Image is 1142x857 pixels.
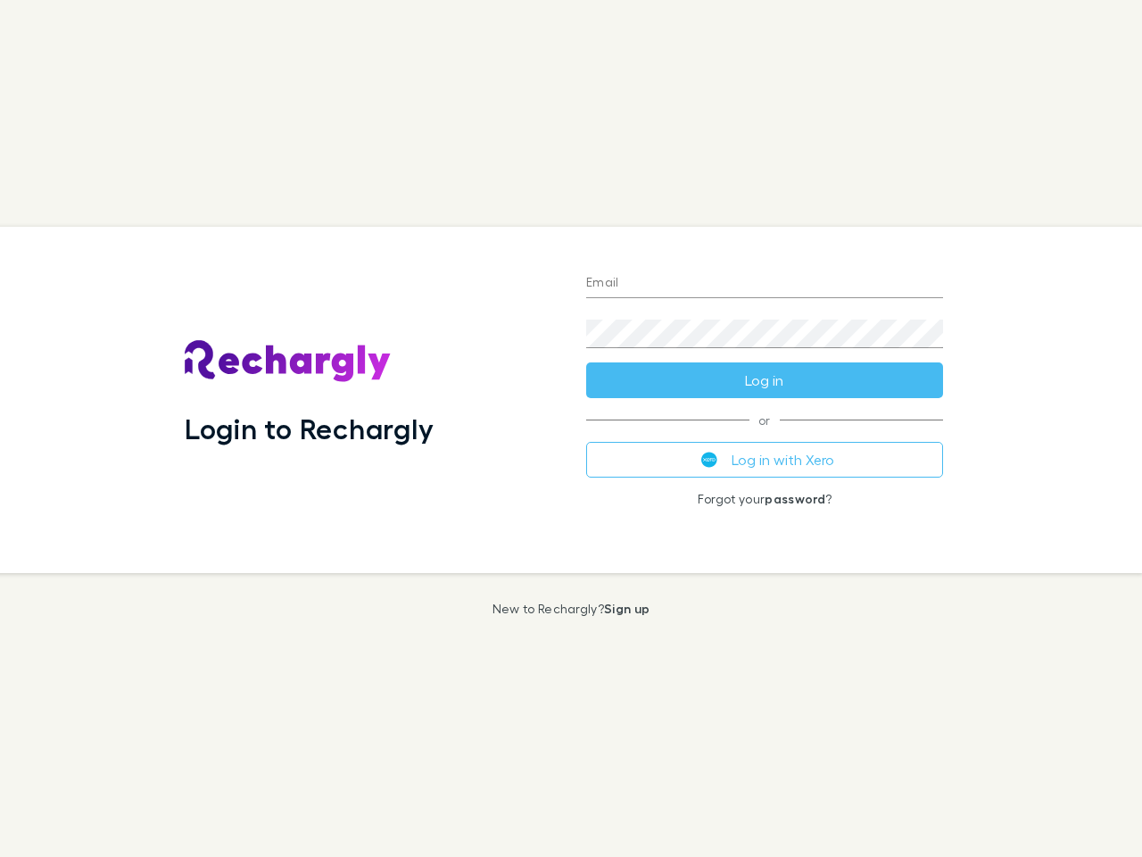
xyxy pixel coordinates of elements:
button: Log in [586,362,943,398]
button: Log in with Xero [586,442,943,478]
img: Rechargly's Logo [185,340,392,383]
span: or [586,420,943,420]
p: Forgot your ? [586,492,943,506]
p: New to Rechargly? [492,602,650,616]
a: Sign up [604,601,650,616]
a: password [765,491,825,506]
img: Xero's logo [701,452,717,468]
h1: Login to Rechargly [185,412,434,445]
